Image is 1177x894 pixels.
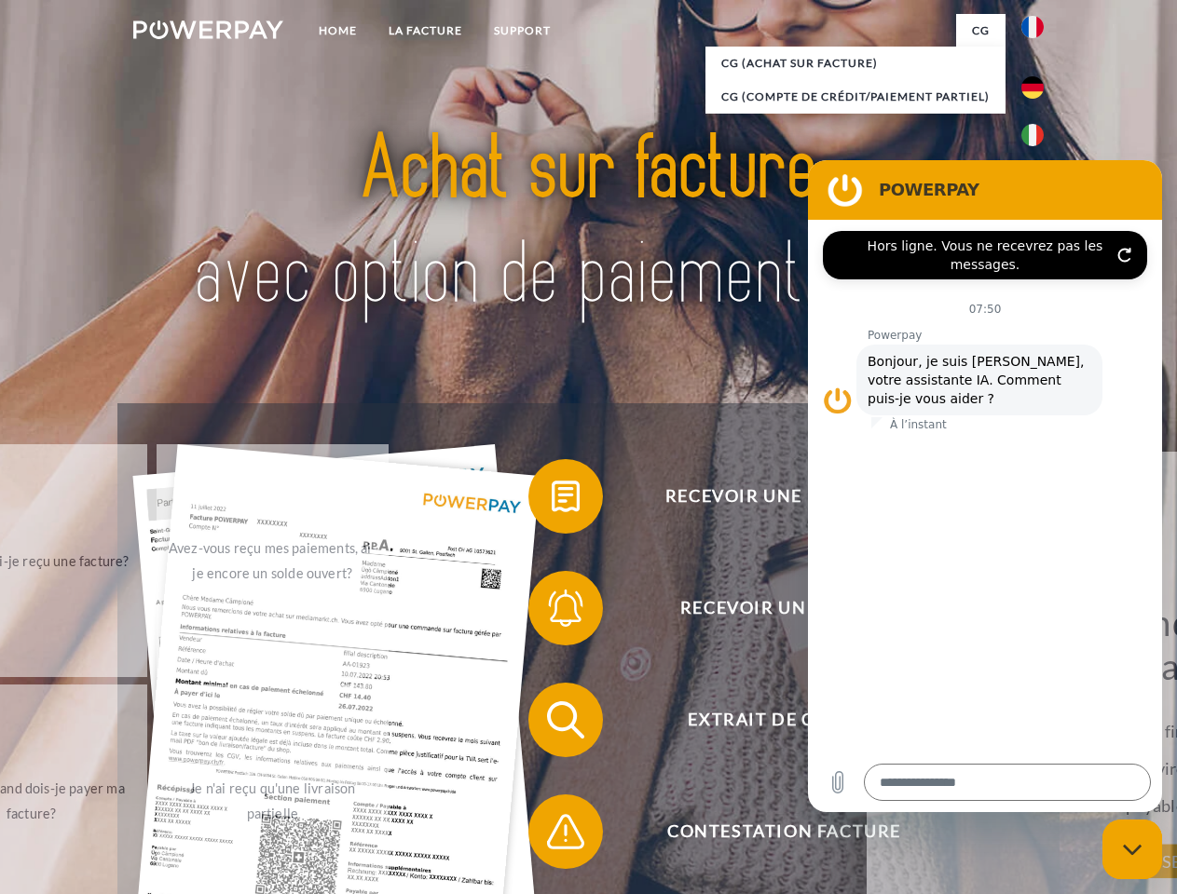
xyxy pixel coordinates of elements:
iframe: Fenêtre de messagerie [808,160,1162,812]
div: Je n'ai reçu qu'une livraison partielle [168,776,377,826]
img: it [1021,124,1044,146]
img: fr [1021,16,1044,38]
img: logo-powerpay-white.svg [133,20,283,39]
a: LA FACTURE [373,14,478,47]
button: Extrait de compte [528,683,1013,757]
img: qb_warning.svg [542,808,589,855]
a: CG (achat sur facture) [705,47,1006,80]
div: Avez-vous reçu mes paiements, ai-je encore un solde ouvert? [168,535,377,586]
img: qb_search.svg [542,697,589,743]
span: Contestation Facture [555,794,1012,869]
a: Avez-vous reçu mes paiements, ai-je encore un solde ouvert? [157,444,389,677]
a: CG (Compte de crédit/paiement partiel) [705,80,1006,114]
a: CG [956,14,1006,47]
a: Home [303,14,373,47]
img: title-powerpay_fr.svg [178,89,999,357]
button: Contestation Facture [528,794,1013,869]
iframe: Bouton de lancement de la fenêtre de messagerie, conversation en cours [1102,819,1162,879]
span: Extrait de compte [555,683,1012,757]
img: de [1021,76,1044,99]
a: Support [478,14,567,47]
